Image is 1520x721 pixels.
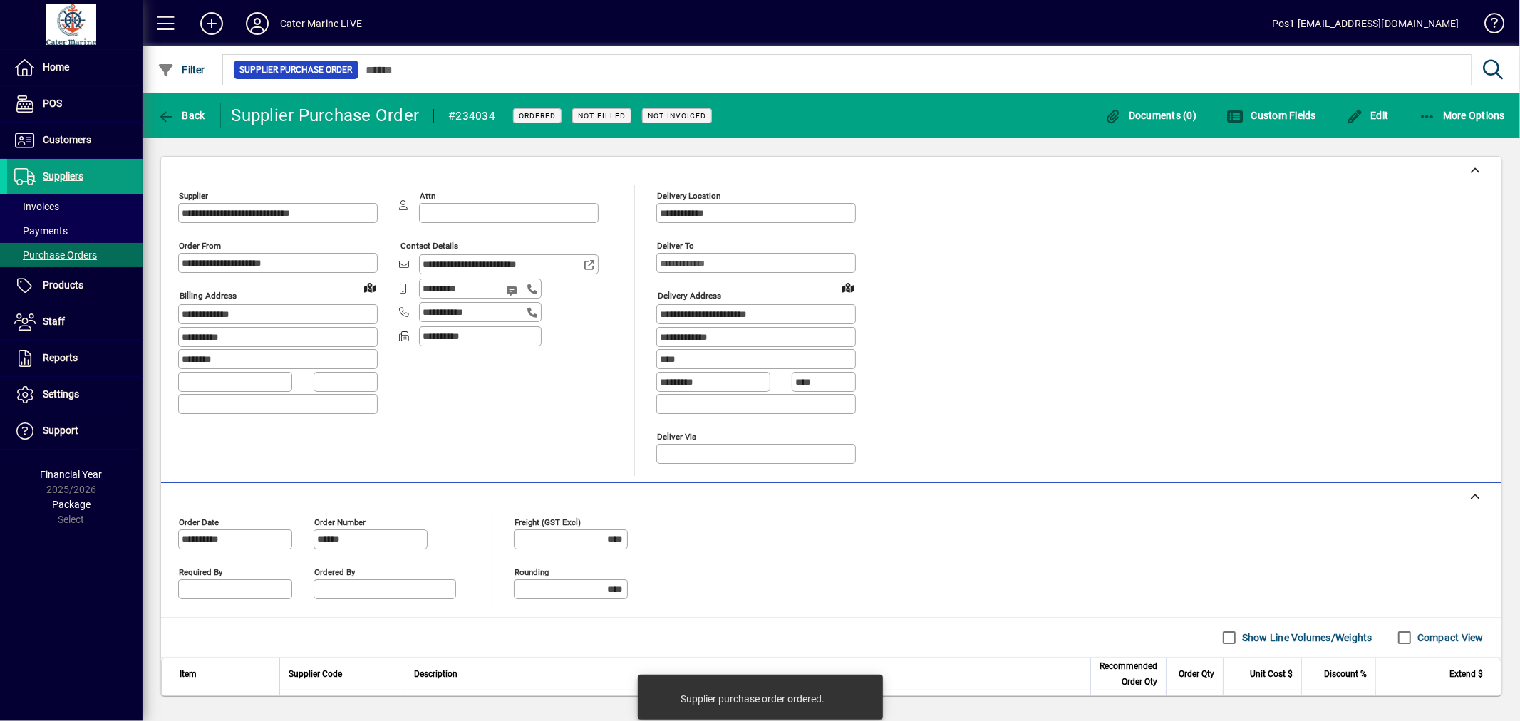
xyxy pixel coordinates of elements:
mat-label: Attn [420,191,435,201]
mat-label: Delivery Location [657,191,720,201]
span: Reports [43,352,78,363]
button: Send SMS [496,274,530,308]
mat-label: Supplier [179,191,208,201]
button: Edit [1343,103,1392,128]
td: 0.00 [1301,690,1375,719]
a: View on map [837,276,859,299]
span: Supplier Code [289,666,342,682]
a: Staff [7,304,143,340]
span: Support [43,425,78,436]
div: Supplier Purchase Order [232,104,420,127]
span: Back [157,110,205,121]
mat-label: Required by [179,566,222,576]
button: Documents (0) [1101,103,1201,128]
mat-label: Deliver To [657,241,694,251]
mat-label: Order from [179,241,221,251]
span: Unit Cost $ [1250,666,1293,682]
mat-label: Order number [314,517,366,527]
button: Add [189,11,234,36]
button: Filter [154,57,209,83]
a: Knowledge Base [1474,3,1502,49]
a: Customers [7,123,143,158]
a: View on map [358,276,381,299]
a: Invoices [7,194,143,219]
a: Purchase Orders [7,243,143,267]
label: Show Line Volumes/Weights [1239,631,1372,645]
mat-label: Freight (GST excl) [515,517,581,527]
span: POS [43,98,62,109]
button: More Options [1415,103,1509,128]
span: Not Filled [578,111,626,120]
td: 4.9900 [1223,690,1301,719]
td: 1.0000 [1090,690,1166,719]
span: Not Invoiced [648,111,706,120]
label: Compact View [1415,631,1484,645]
span: Filter [157,64,205,76]
span: Documents (0) [1105,110,1197,121]
span: Products [43,279,83,291]
a: Support [7,413,143,449]
span: Staff [43,316,65,327]
span: More Options [1419,110,1506,121]
button: Custom Fields [1223,103,1320,128]
mat-label: Rounding [515,566,549,576]
span: Customers [43,134,91,145]
mat-label: Order date [179,517,219,527]
app-page-header-button: Back [143,103,221,128]
a: POS [7,86,143,122]
span: Ordered [519,111,556,120]
a: Products [7,268,143,304]
span: Invoices [14,201,59,212]
span: Extend $ [1449,666,1483,682]
span: Suppliers [43,170,83,182]
span: Supplier Purchase Order [239,63,353,77]
div: #234034 [448,105,495,128]
span: Payments [14,225,68,237]
span: Recommended Order Qty [1100,658,1157,690]
td: 1.0000 [1166,690,1223,719]
mat-label: Deliver via [657,431,696,441]
div: Cater Marine LIVE [280,12,362,35]
div: Pos1 [EMAIL_ADDRESS][DOMAIN_NAME] [1272,12,1459,35]
span: Home [43,61,69,73]
a: Home [7,50,143,85]
span: Order Qty [1179,666,1214,682]
span: Purchase Orders [14,249,97,261]
span: Item [180,666,197,682]
span: Financial Year [41,469,103,480]
mat-label: Ordered by [314,566,355,576]
span: Edit [1346,110,1389,121]
span: Description [414,666,457,682]
a: Reports [7,341,143,376]
span: Settings [43,388,79,400]
span: Discount % [1324,666,1367,682]
td: 4.99 [1375,690,1501,719]
span: Custom Fields [1226,110,1316,121]
td: C1123 [279,690,405,719]
button: Back [154,103,209,128]
a: Payments [7,219,143,243]
span: Package [52,499,91,510]
button: Profile [234,11,280,36]
div: Supplier purchase order ordered. [681,692,825,706]
a: Settings [7,377,143,413]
